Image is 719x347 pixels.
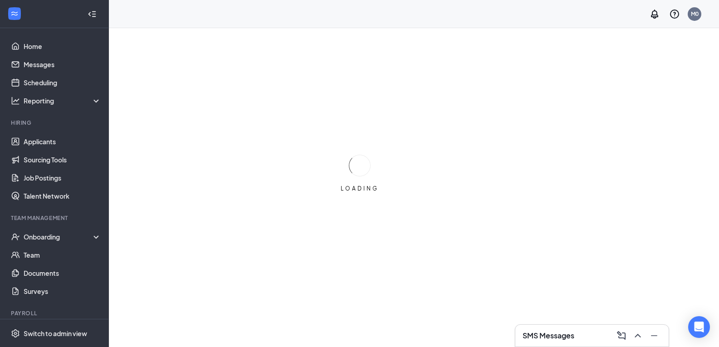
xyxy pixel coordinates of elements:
[614,328,629,343] button: ComposeMessage
[10,9,19,18] svg: WorkstreamLogo
[24,151,101,169] a: Sourcing Tools
[688,316,710,338] div: Open Intercom Messenger
[24,282,101,300] a: Surveys
[24,264,101,282] a: Documents
[24,96,102,105] div: Reporting
[24,187,101,205] a: Talent Network
[523,331,574,341] h3: SMS Messages
[647,328,661,343] button: Minimize
[24,246,101,264] a: Team
[632,330,643,341] svg: ChevronUp
[24,73,101,92] a: Scheduling
[649,330,660,341] svg: Minimize
[88,10,97,19] svg: Collapse
[11,232,20,241] svg: UserCheck
[631,328,645,343] button: ChevronUp
[24,329,87,338] div: Switch to admin view
[669,9,680,20] svg: QuestionInfo
[649,9,660,20] svg: Notifications
[11,309,99,317] div: Payroll
[24,132,101,151] a: Applicants
[24,232,93,241] div: Onboarding
[616,330,627,341] svg: ComposeMessage
[24,55,101,73] a: Messages
[11,214,99,222] div: Team Management
[11,96,20,105] svg: Analysis
[337,185,382,192] div: LOADING
[24,169,101,187] a: Job Postings
[24,37,101,55] a: Home
[691,10,699,18] div: M0
[11,329,20,338] svg: Settings
[11,119,99,127] div: Hiring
